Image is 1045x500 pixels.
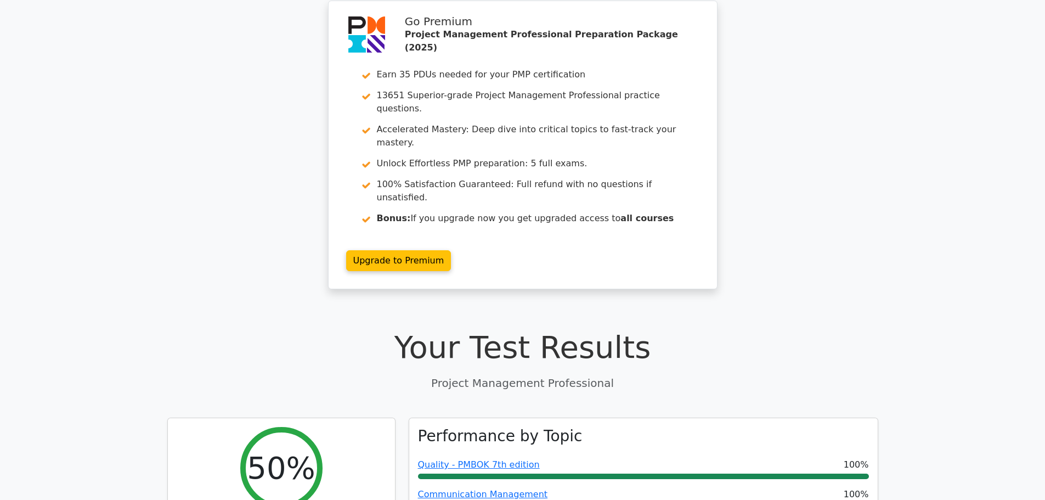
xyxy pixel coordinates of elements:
[418,459,540,470] a: Quality - PMBOK 7th edition
[418,489,548,499] a: Communication Management
[844,458,869,471] span: 100%
[167,329,878,366] h1: Your Test Results
[167,375,878,391] p: Project Management Professional
[247,450,315,486] h2: 50%
[418,427,583,446] h3: Performance by Topic
[346,250,451,271] a: Upgrade to Premium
